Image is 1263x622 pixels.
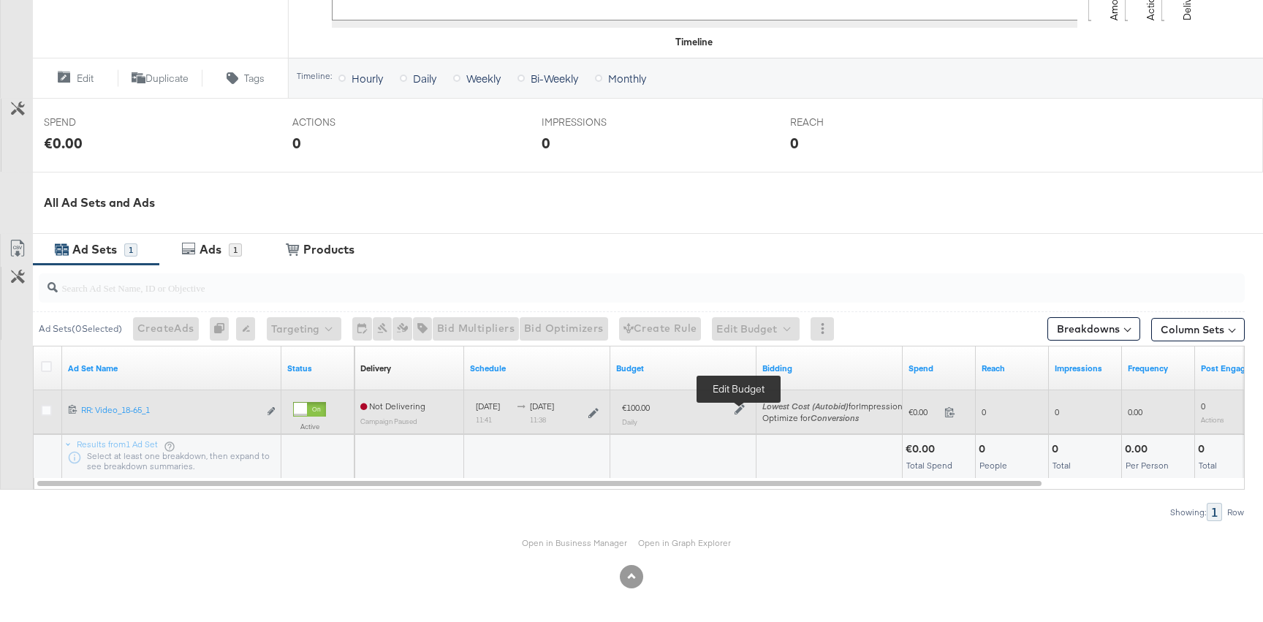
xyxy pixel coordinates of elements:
div: €0.00 [44,132,83,153]
a: Your Ad Set name. [68,363,276,374]
sub: Daily [622,417,637,426]
div: 0 [542,132,550,153]
button: Edit [32,69,118,87]
a: The number of people your ad was served to. [982,363,1043,374]
sub: 11:38 [530,415,546,424]
a: Shows when your Ad Set is scheduled to deliver. [470,363,604,374]
span: Hourly [352,71,383,86]
span: 0 [982,406,986,417]
div: 0 [292,132,301,153]
span: €0.00 [909,406,938,417]
span: [DATE] [476,401,500,411]
div: 0 [210,317,236,341]
a: Open in Business Manager [522,537,627,548]
div: 0 [1052,442,1063,456]
sub: Actions [1201,415,1224,424]
span: Weekly [466,71,501,86]
div: 1 [1207,503,1222,521]
a: Shows the current state of your Ad Set. [287,363,349,374]
span: Monthly [608,71,646,86]
div: Timeline: [296,71,333,81]
button: Tags [202,69,288,87]
span: 0 [1055,406,1059,417]
a: Shows the current budget of Ad Set. [616,363,751,374]
div: €0.00 [906,442,939,456]
span: 0.00 [1128,406,1142,417]
span: IMPRESSIONS [542,115,651,129]
a: The average number of times your ad was served to each person. [1128,363,1189,374]
div: 1 [229,243,242,257]
span: SPEND [44,115,153,129]
span: for Impressions [762,401,907,411]
span: Not Delivering [360,401,425,411]
div: Optimize for [762,412,907,424]
span: Per Person [1126,460,1169,471]
div: RR: Video_18-65_1 [81,404,259,416]
div: Showing: [1169,507,1207,517]
button: Duplicate [118,69,203,87]
span: ACTIONS [292,115,402,129]
div: Ad Sets [72,241,117,258]
a: Open in Graph Explorer [638,537,731,548]
sub: 11:41 [476,415,492,424]
div: Row [1226,507,1245,517]
span: REACH [790,115,900,129]
div: 0 [979,442,990,456]
div: 0.00 [1125,442,1152,456]
a: RR: Video_18-65_1 [81,404,259,420]
span: Edit [77,72,94,86]
a: The number of times your ad was served. On mobile apps an ad is counted as served the first time ... [1055,363,1116,374]
label: Active [293,422,326,431]
span: Bi-Weekly [531,71,578,86]
span: Tags [244,72,265,86]
div: All Ad Sets and Ads [44,194,1263,211]
span: People [979,460,1007,471]
button: Breakdowns [1047,317,1140,341]
a: Shows your bid and optimisation settings for this Ad Set. [762,363,897,374]
div: Ads [200,241,221,258]
div: Ad Sets ( 0 Selected) [39,322,122,335]
input: Search Ad Set Name, ID or Objective [58,268,1135,296]
span: Duplicate [145,72,189,86]
em: Lowest Cost (Autobid) [762,401,849,411]
a: The total amount spent to date. [909,363,970,374]
span: [DATE] [530,401,554,411]
div: 0 [790,132,799,153]
span: Total [1199,460,1217,471]
button: Column Sets [1151,318,1245,341]
span: Total Spend [906,460,952,471]
sub: Campaign Paused [360,417,417,425]
span: Total [1052,460,1071,471]
div: 1 [124,243,137,257]
span: Daily [413,71,436,86]
div: €100.00 [622,402,650,414]
em: Conversions [811,412,859,423]
span: 0 [1201,401,1205,411]
a: Reflects the ability of your Ad Set to achieve delivery based on ad states, schedule and budget. [360,363,391,374]
div: Products [303,241,354,258]
div: 0 [1198,442,1209,456]
div: Delivery [360,363,391,374]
